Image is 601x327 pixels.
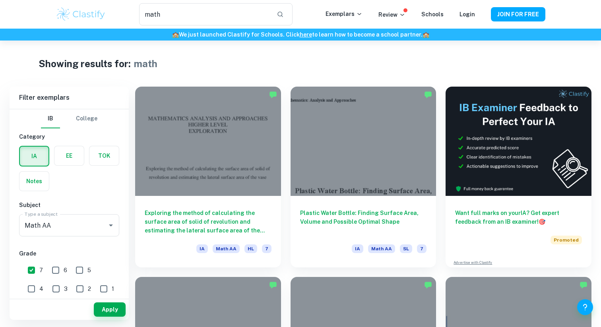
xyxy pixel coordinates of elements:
img: Marked [580,281,587,289]
button: IB [41,109,60,128]
img: Thumbnail [446,87,591,196]
a: here [300,31,312,38]
a: Exploring the method of calculating the surface area of solid of revolution and estimating the la... [135,87,281,267]
span: IA [352,244,363,253]
img: Marked [269,91,277,99]
span: 🎯 [539,219,545,225]
span: 3 [64,284,68,293]
img: Marked [424,281,432,289]
span: 7 [39,266,43,275]
button: EE [54,146,84,165]
h6: Want full marks on your IA ? Get expert feedback from an IB examiner! [455,209,582,226]
button: Open [105,220,116,231]
a: Schools [421,11,444,17]
h6: Plastic Water Bottle: Finding Surface Area, Volume and Possible Optimal Shape [300,209,427,235]
span: HL [244,244,257,253]
button: IA [20,147,48,166]
h1: math [134,56,157,71]
span: Math AA [368,244,395,253]
p: Exemplars [326,10,363,18]
h6: Filter exemplars [10,87,129,109]
span: 1 [112,284,114,293]
a: Advertise with Clastify [454,260,492,265]
h6: Grade [19,249,119,258]
p: Review [378,10,405,19]
h1: Showing results for: [39,56,131,71]
span: 🏫 [172,31,179,38]
span: 7 [417,244,427,253]
h6: Exploring the method of calculating the surface area of solid of revolution and estimating the la... [145,209,271,235]
span: 🏫 [423,31,429,38]
img: Marked [424,91,432,99]
span: SL [400,244,412,253]
span: 5 [87,266,91,275]
button: College [76,109,97,128]
button: Apply [94,302,126,317]
button: TOK [89,146,119,165]
button: JOIN FOR FREE [491,7,545,21]
span: 6 [64,266,67,275]
h6: Category [19,132,119,141]
span: 7 [262,244,271,253]
span: 2 [88,284,91,293]
img: Clastify logo [56,6,106,22]
h6: We just launched Clastify for Schools. Click to learn how to become a school partner. [2,30,599,39]
span: Math AA [213,244,240,253]
span: IA [196,244,208,253]
span: 4 [39,284,43,293]
label: Type a subject [25,211,58,217]
a: Plastic Water Bottle: Finding Surface Area, Volume and Possible Optimal ShapeIAMath AASL7 [291,87,436,267]
button: Help and Feedback [577,299,593,315]
div: Filter type choice [41,109,97,128]
a: Want full marks on yourIA? Get expert feedback from an IB examiner!PromotedAdvertise with Clastify [446,87,591,267]
img: Marked [269,281,277,289]
button: Notes [19,172,49,191]
input: Search for any exemplars... [139,3,270,25]
span: Promoted [551,236,582,244]
a: Login [459,11,475,17]
h6: Subject [19,201,119,209]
